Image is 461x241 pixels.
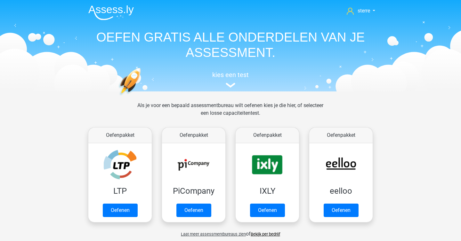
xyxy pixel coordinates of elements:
img: oefenen [118,68,166,126]
a: Bekijk per bedrijf [251,232,280,237]
a: kies een test [83,71,378,88]
a: Oefenen [250,204,285,217]
a: Oefenen [324,204,359,217]
h5: kies een test [83,71,378,79]
div: of [83,225,378,238]
a: Oefenen [176,204,211,217]
img: assessment [226,83,235,88]
a: sterre [344,7,378,15]
span: Laat meer assessmentbureaus zien [181,232,246,237]
a: Oefenen [103,204,138,217]
img: Assessly [88,5,134,20]
h1: OEFEN GRATIS ALLE ONDERDELEN VAN JE ASSESSMENT. [83,29,378,60]
span: sterre [358,8,370,14]
div: Als je voor een bepaald assessmentbureau wilt oefenen kies je die hier, of selecteer een losse ca... [132,102,328,125]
